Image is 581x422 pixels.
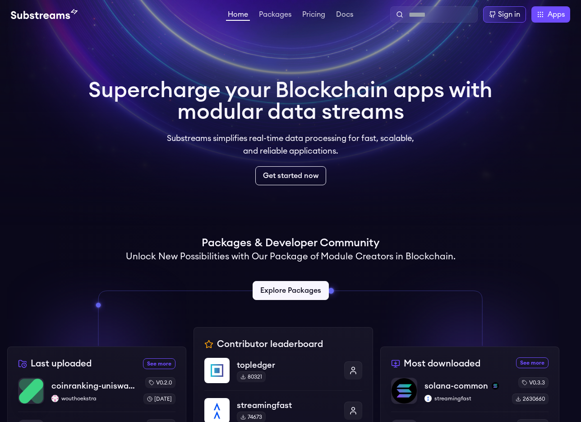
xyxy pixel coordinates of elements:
a: Home [226,11,250,21]
a: Docs [334,11,355,20]
div: v0.3.3 [518,377,549,388]
a: See more recently uploaded packages [143,358,175,369]
p: solana-common [424,380,488,392]
h2: Unlock New Possibilities with Our Package of Module Creators in Blockchain. [126,250,456,263]
p: streamingfast [237,399,337,412]
a: Sign in [483,6,526,23]
p: coinranking-uniswap-v3-forks [51,380,136,392]
div: 80321 [237,371,266,382]
img: wouthoekstra [51,395,59,402]
img: topledger [204,358,230,383]
p: topledger [237,359,337,371]
a: Packages [257,11,293,20]
h1: Supercharge your Blockchain apps with modular data streams [88,80,493,123]
h1: Packages & Developer Community [202,236,379,250]
img: coinranking-uniswap-v3-forks [18,378,44,403]
img: solana [492,382,499,389]
a: solana-commonsolana-commonsolanastreamingfaststreamingfastv0.3.32630660 [391,377,549,412]
div: Sign in [498,9,520,20]
img: streamingfast [424,395,432,402]
img: Substream's logo [11,9,78,20]
span: Apps [548,9,565,20]
a: coinranking-uniswap-v3-forkscoinranking-uniswap-v3-forkswouthoekstrawouthoekstrav0.2.0[DATE] [18,377,175,412]
img: solana-common [392,378,417,403]
a: topledgertopledger80321 [204,358,362,390]
a: See more most downloaded packages [516,357,549,368]
a: Get started now [255,166,326,185]
a: Explore Packages [253,281,329,300]
a: Pricing [300,11,327,20]
div: 2630660 [512,394,549,404]
div: [DATE] [143,394,175,404]
p: Substreams simplifies real-time data processing for fast, scalable, and reliable applications. [161,132,420,157]
div: v0.2.0 [145,377,175,388]
p: streamingfast [424,395,505,402]
p: wouthoekstra [51,395,136,402]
